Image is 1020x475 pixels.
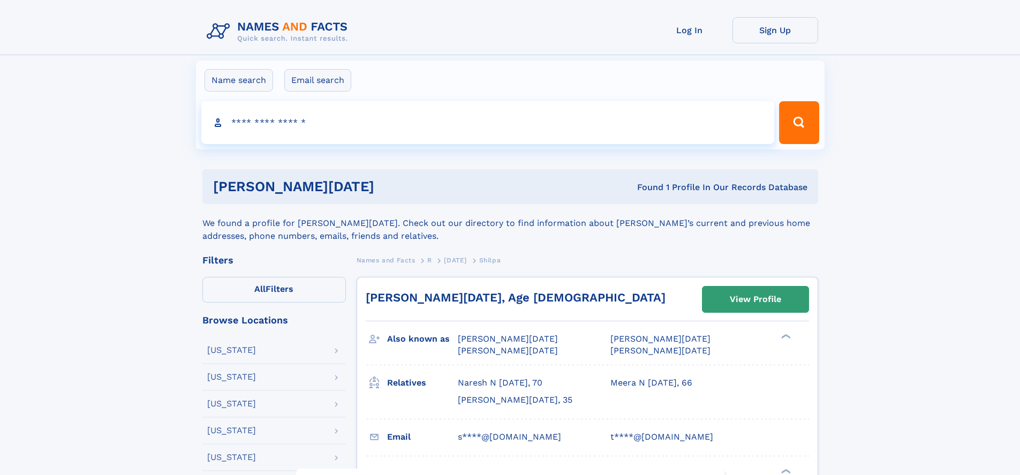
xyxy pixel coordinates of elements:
div: View Profile [730,287,781,312]
a: [PERSON_NAME][DATE], Age [DEMOGRAPHIC_DATA] [366,291,666,304]
span: Shilpa [479,257,501,264]
span: [PERSON_NAME][DATE] [458,334,558,344]
a: Meera N [DATE], 66 [610,377,692,389]
label: Filters [202,277,346,303]
span: [DATE] [444,257,467,264]
div: Filters [202,255,346,265]
a: Sign Up [732,17,818,43]
span: R [427,257,432,264]
a: Names and Facts [357,253,415,267]
div: ❯ [779,333,791,340]
div: [US_STATE] [207,373,256,381]
h3: Also known as [387,330,458,348]
a: [PERSON_NAME][DATE], 35 [458,394,572,406]
h1: [PERSON_NAME][DATE] [213,180,506,193]
div: ❯ [779,468,791,474]
label: Name search [205,69,273,92]
a: R [427,253,432,267]
input: search input [201,101,775,144]
a: Naresh N [DATE], 70 [458,377,542,389]
div: We found a profile for [PERSON_NAME][DATE]. Check out our directory to find information about [PE... [202,204,818,243]
span: [PERSON_NAME][DATE] [610,345,711,356]
div: [US_STATE] [207,399,256,408]
h3: Email [387,428,458,446]
div: [US_STATE] [207,426,256,435]
div: [US_STATE] [207,453,256,462]
a: Log In [647,17,732,43]
div: [US_STATE] [207,346,256,355]
div: Browse Locations [202,315,346,325]
img: Logo Names and Facts [202,17,357,46]
a: View Profile [702,286,809,312]
span: [PERSON_NAME][DATE] [610,334,711,344]
span: [PERSON_NAME][DATE] [458,345,558,356]
a: [DATE] [444,253,467,267]
label: Email search [284,69,351,92]
span: All [254,284,266,294]
div: Found 1 Profile In Our Records Database [505,182,807,193]
button: Search Button [779,101,819,144]
h3: Relatives [387,374,458,392]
